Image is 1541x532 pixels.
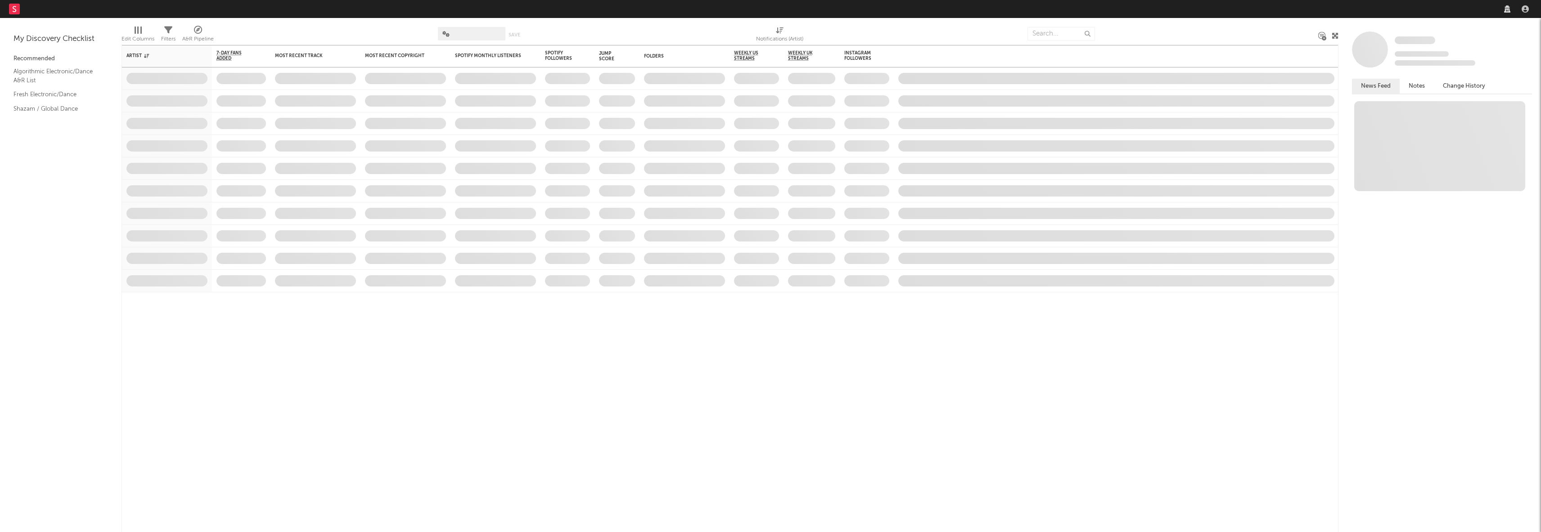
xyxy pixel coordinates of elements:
[14,67,99,85] a: Algorithmic Electronic/Dance A&R List
[275,53,342,58] div: Most Recent Track
[14,34,108,45] div: My Discovery Checklist
[126,53,194,58] div: Artist
[455,53,523,58] div: Spotify Monthly Listeners
[1434,79,1494,94] button: Change History
[122,22,154,49] div: Edit Columns
[1352,79,1400,94] button: News Feed
[844,50,876,61] div: Instagram Followers
[161,22,176,49] div: Filters
[161,34,176,45] div: Filters
[1395,60,1475,66] span: 0 fans last week
[545,50,577,61] div: Spotify Followers
[14,89,99,99] a: Fresh Electronic/Dance
[365,53,433,58] div: Most Recent Copyright
[182,22,214,49] div: A&R Pipeline
[1395,51,1449,57] span: Tracking Since: [DATE]
[599,51,622,62] div: Jump Score
[734,50,766,61] span: Weekly US Streams
[14,104,99,114] a: Shazam / Global Dance
[216,50,252,61] span: 7-Day Fans Added
[1395,36,1435,44] span: Some Artist
[756,34,803,45] div: Notifications (Artist)
[1027,27,1095,40] input: Search...
[1400,79,1434,94] button: Notes
[182,34,214,45] div: A&R Pipeline
[14,54,108,64] div: Recommended
[788,50,822,61] span: Weekly UK Streams
[1395,36,1435,45] a: Some Artist
[644,54,712,59] div: Folders
[756,22,803,49] div: Notifications (Artist)
[509,32,520,37] button: Save
[122,34,154,45] div: Edit Columns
